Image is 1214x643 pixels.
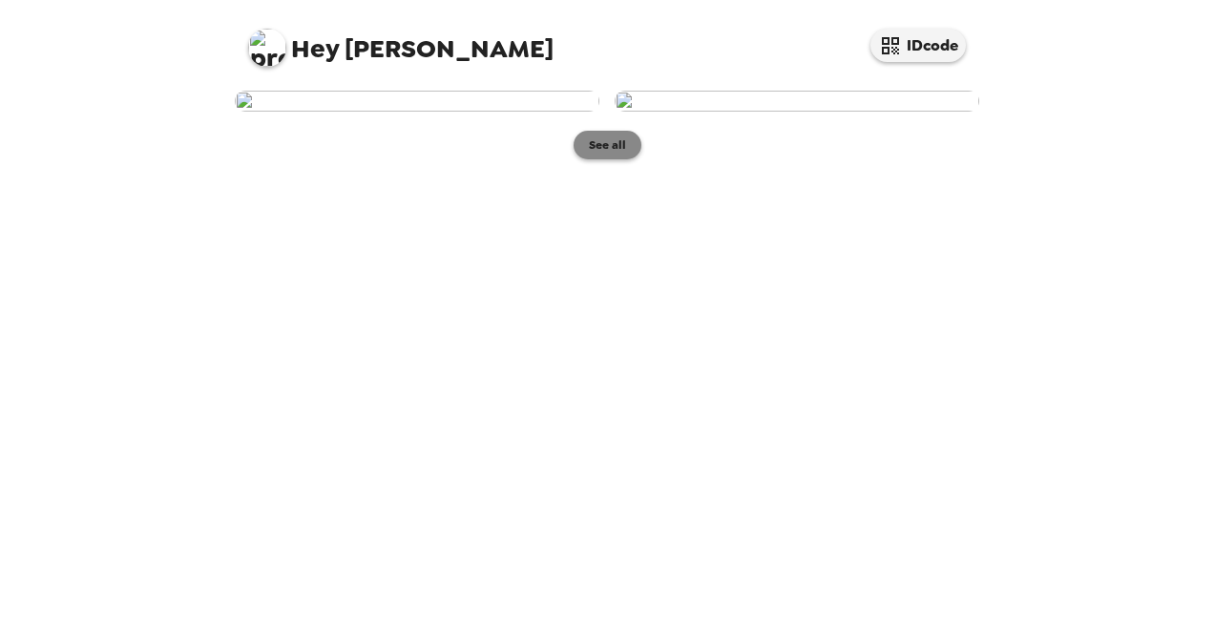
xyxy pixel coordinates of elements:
img: profile pic [248,29,286,67]
span: [PERSON_NAME] [248,19,554,62]
button: IDcode [870,29,966,62]
button: See all [574,131,641,159]
img: user-277959 [235,91,599,112]
span: Hey [291,31,339,66]
img: user-277805 [615,91,979,112]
